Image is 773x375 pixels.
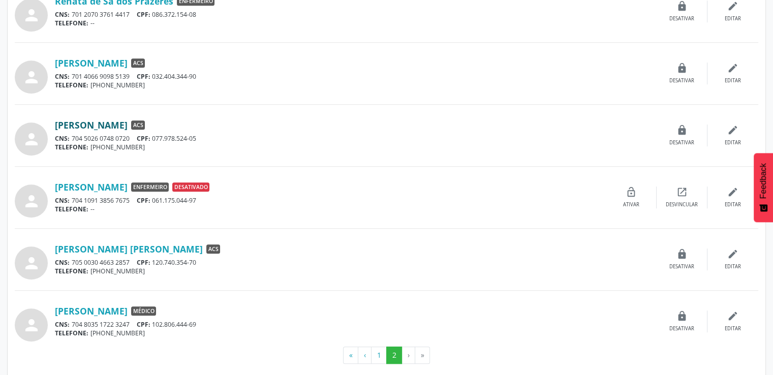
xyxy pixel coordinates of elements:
[754,153,773,222] button: Feedback - Mostrar pesquisa
[343,347,358,364] button: Go to first page
[137,258,150,267] span: CPF:
[727,124,738,136] i: edit
[676,63,688,74] i: lock
[725,325,741,332] div: Editar
[22,254,41,272] i: person
[55,258,70,267] span: CNS:
[669,139,694,146] div: Desativar
[386,347,402,364] button: Go to page 2
[676,124,688,136] i: lock
[669,77,694,84] div: Desativar
[55,72,70,81] span: CNS:
[55,205,606,213] div: --
[676,248,688,260] i: lock
[55,10,657,19] div: 701 2070 3761 4417 086.372.154-08
[55,196,70,205] span: CNS:
[55,181,128,193] a: [PERSON_NAME]
[55,143,657,151] div: [PHONE_NUMBER]
[669,325,694,332] div: Desativar
[55,119,128,131] a: [PERSON_NAME]
[623,201,639,208] div: Ativar
[55,19,657,27] div: --
[22,192,41,210] i: person
[725,263,741,270] div: Editar
[22,130,41,148] i: person
[55,243,203,255] a: [PERSON_NAME] [PERSON_NAME]
[55,81,88,89] span: TELEFONE:
[55,320,70,329] span: CNS:
[725,201,741,208] div: Editar
[55,196,606,205] div: 704 1091 3856 7675 061.175.044-97
[55,258,657,267] div: 705 0030 4663 2857 120.740.354-70
[137,134,150,143] span: CPF:
[206,244,220,254] span: ACS
[22,68,41,86] i: person
[131,120,145,130] span: ACS
[55,267,657,275] div: [PHONE_NUMBER]
[131,58,145,68] span: ACS
[55,134,70,143] span: CNS:
[669,263,694,270] div: Desativar
[666,201,698,208] div: Desvincular
[131,306,156,316] span: Médico
[131,182,169,192] span: Enfermeiro
[55,10,70,19] span: CNS:
[727,310,738,322] i: edit
[137,320,150,329] span: CPF:
[22,6,41,24] i: person
[358,347,372,364] button: Go to previous page
[22,316,41,334] i: person
[725,77,741,84] div: Editar
[55,329,88,337] span: TELEFONE:
[55,205,88,213] span: TELEFONE:
[55,57,128,69] a: [PERSON_NAME]
[55,81,657,89] div: [PHONE_NUMBER]
[725,139,741,146] div: Editar
[727,248,738,260] i: edit
[55,329,657,337] div: [PHONE_NUMBER]
[55,143,88,151] span: TELEFONE:
[55,134,657,143] div: 704 5026 0748 0720 077.978.524-05
[55,320,657,329] div: 704 8035 1722 3247 102.806.444-69
[15,347,758,364] ul: Pagination
[759,163,768,199] span: Feedback
[172,182,209,192] span: Desativado
[725,15,741,22] div: Editar
[676,1,688,12] i: lock
[137,72,150,81] span: CPF:
[55,72,657,81] div: 701 4066 9098 5139 032.404.344-90
[727,1,738,12] i: edit
[727,186,738,198] i: edit
[137,10,150,19] span: CPF:
[137,196,150,205] span: CPF:
[669,15,694,22] div: Desativar
[626,186,637,198] i: lock_open
[55,267,88,275] span: TELEFONE:
[55,305,128,317] a: [PERSON_NAME]
[676,186,688,198] i: open_in_new
[676,310,688,322] i: lock
[727,63,738,74] i: edit
[55,19,88,27] span: TELEFONE:
[371,347,387,364] button: Go to page 1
